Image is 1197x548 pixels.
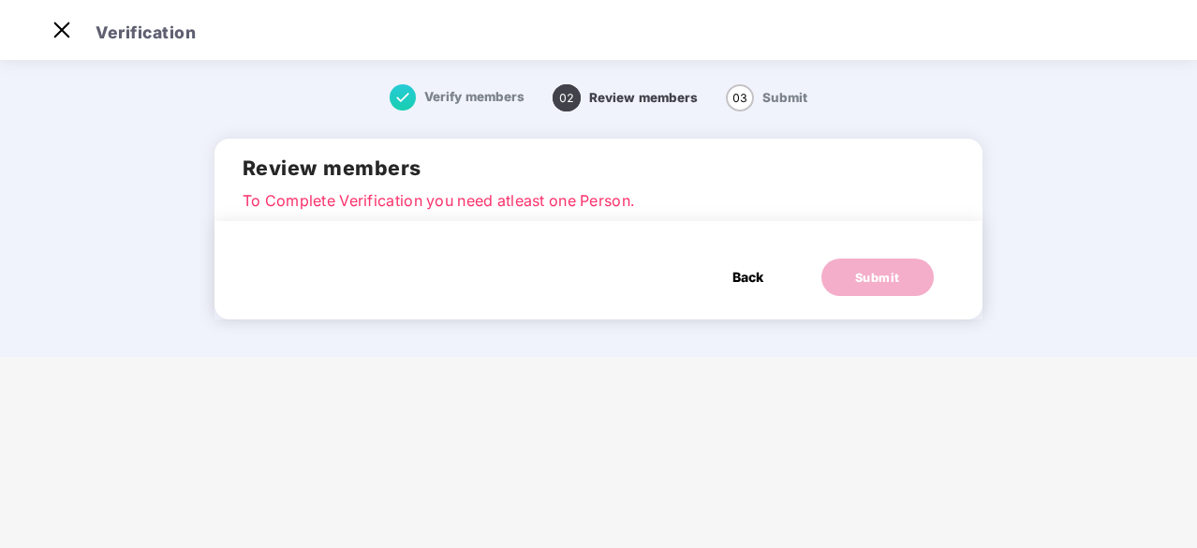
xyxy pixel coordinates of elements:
[424,89,525,104] span: Verify members
[762,90,807,105] span: Submit
[243,189,954,206] p: To Complete Verification you need atleast one Person.
[732,267,763,288] span: Back
[821,259,934,296] button: Submit
[390,84,416,111] img: svg+xml;base64,PHN2ZyB4bWxucz0iaHR0cDovL3d3dy53My5vcmcvMjAwMC9zdmciIHdpZHRoPSIxNiIgaGVpZ2h0PSIxNi...
[714,259,782,296] button: Back
[553,84,581,111] span: 02
[243,153,954,184] h2: Review members
[589,90,698,105] span: Review members
[726,84,754,111] span: 03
